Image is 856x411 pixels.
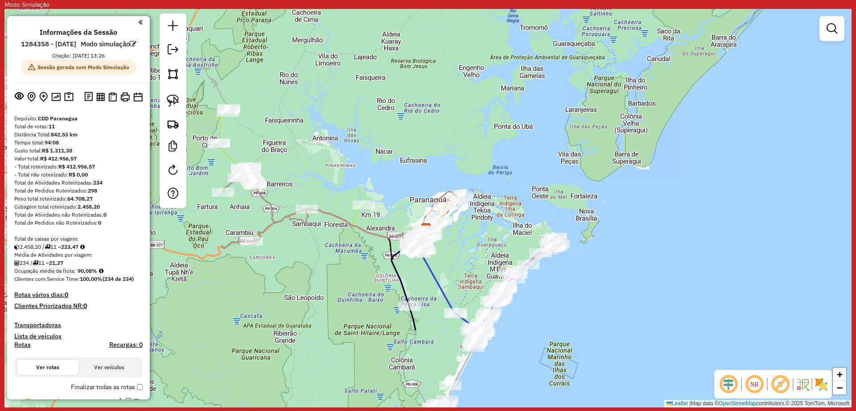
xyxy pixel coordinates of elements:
strong: R$ 0,00 [69,171,88,178]
div: Média de Atividades por viagem: [14,251,143,259]
button: Logs desbloquear sessão [82,90,95,104]
span: Ocultar NR [744,374,765,395]
span: + [837,369,843,380]
strong: 64.708,27 [67,195,93,202]
span: Clientes com Service Time: [14,275,80,282]
div: Tempo total: [14,139,143,147]
strong: 2.458,20 [78,203,100,210]
div: Peso total roteirizado: [14,195,143,203]
div: Total de Pedidos Roteirizados: [14,187,143,195]
div: Depósito: [14,115,143,123]
button: Painel de Sugestão [62,90,75,104]
img: Selecionar atividades - laço [167,95,179,107]
img: Exibir/Ocultar setores [814,377,828,391]
strong: 842,53 km [51,131,78,138]
a: Nova sessão e pesquisa [164,17,182,37]
em: Alterar sequência das rotas [118,398,123,403]
div: Valor total: [14,155,143,163]
div: Cubagem total roteirizado: [14,203,143,211]
a: Exibir filtros [823,20,841,37]
div: Map data © contributors,© 2025 TomTom, Microsoft [664,400,852,407]
label: Finalizar todas as rotas [71,382,143,392]
em: Opções [134,398,139,403]
button: Ver veículos [78,360,140,375]
button: Adicionar Atividades [37,90,49,104]
em: Alterar nome da sessão [130,41,136,47]
strong: 234 [93,179,103,186]
button: Visualizar relatório de Roteirização [95,90,107,103]
a: Criar modelo [164,137,182,157]
strong: (234 de 234) [103,275,134,282]
strong: 90,08% [78,267,97,274]
span: Ocultar deslocamento [718,374,739,395]
strong: 0 [65,291,68,299]
i: Total de Atividades [14,260,20,266]
h4: Lista de veículos [14,333,143,340]
em: Média calculada utilizando a maior ocupação (%Peso ou %Cubagem) de cada rota da sessão. Rotas cro... [99,268,103,274]
h6: Modo simulação [81,40,136,48]
h4: Rotas vários dias: [14,291,143,299]
strong: 0 [103,211,107,218]
strong: 0 [83,302,87,310]
span: Exibir rótulo [770,374,791,395]
i: Cubagem total roteirizado [14,244,20,250]
img: CDD Paranagua [420,223,432,234]
div: Custo total: [14,147,143,155]
img: Criar rota [167,118,179,130]
div: Total de Atividades Roteirizadas: [14,179,143,187]
a: Clique aqui para minimizar o painel [138,17,143,27]
div: Total de caixas por viagem: [14,235,143,243]
div: 234 / 11 = [14,259,143,267]
strong: 223,47 [61,243,78,250]
em: Finalizar rota [126,398,131,403]
h4: Rotas [14,341,31,349]
img: CDD Paranagua [420,223,432,234]
a: Zoom in [833,368,846,381]
button: Ver rotas [17,360,78,375]
span: − [837,382,843,393]
a: OpenStreetMap [719,400,757,407]
strong: CDD Paranagua [38,115,78,122]
div: Total de rotas: [14,123,143,131]
button: Exibir sessão original [13,90,25,104]
a: Zoom out [833,381,846,395]
strong: R$ 412.956,57 [40,155,77,162]
span: Sessão gerada com Modo Simulação [21,60,136,75]
strong: 11 [49,123,55,130]
i: Meta Caixas/viagem: 182,26 Diferença: 41,21 [80,244,85,250]
strong: 298 [88,187,97,194]
div: - Total roteirizado: [14,163,143,171]
a: Exportar sessão [164,41,182,61]
strong: 21,27 [49,259,63,266]
button: Centralizar mapa no depósito ou ponto de apoio [25,90,37,104]
button: Disponibilidade de veículos [132,90,144,103]
strong: R$ 1.311,38 [42,147,72,154]
div: Total de Atividades não Roteirizadas: [14,211,143,219]
a: Leaflet [667,400,688,407]
a: Reroteirizar Sessão [164,161,182,181]
button: Otimizar todas as rotas [49,90,62,103]
a: Criar rota [163,114,183,134]
div: - Total não roteirizado: [14,171,143,179]
div: Criação: [DATE] 13:26 [49,52,108,60]
strong: 0 [98,219,101,226]
h4: Clientes Priorizados NR: [14,302,143,310]
strong: R$ 412.956,57 [58,163,95,170]
strong: 94:08 [45,139,59,146]
div: Total de Pedidos não Roteirizados: [14,219,143,227]
i: Total de rotas [33,260,38,266]
h4: Recargas: 0 [109,341,143,349]
div: 2.458,20 / 11 = [14,243,143,251]
img: Fluxo de ruas [795,377,810,391]
button: Visualizar Romaneio [107,90,119,103]
h4: Transportadoras [14,321,143,329]
span: | [689,400,691,407]
h4: Informações da Sessão [40,28,117,37]
span: DDC3J37 [34,398,57,404]
i: Total de rotas [45,244,50,250]
button: Imprimir Rotas [119,90,132,103]
img: Selecionar atividades - polígono [167,68,179,80]
span: Ocupação média da frota: [14,267,76,274]
h6: 1284358 - [DATE] [21,40,76,48]
strong: 100,00% [80,275,103,282]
